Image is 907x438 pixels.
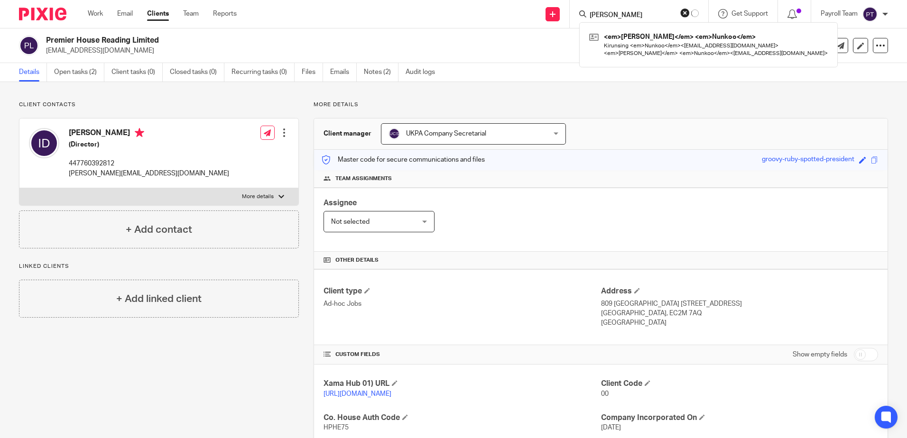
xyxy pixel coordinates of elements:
[862,7,878,22] img: svg%3E
[324,286,601,296] h4: Client type
[46,36,616,46] h2: Premier House Reading Limited
[135,128,144,137] i: Primary
[364,63,398,82] a: Notes (2)
[406,130,486,137] span: UKPA Company Secretarial
[601,318,878,328] p: [GEOGRAPHIC_DATA]
[601,309,878,318] p: [GEOGRAPHIC_DATA], EC2M 7AQ
[601,413,878,423] h4: Company Incorporated On
[213,9,237,18] a: Reports
[29,128,59,158] img: svg%3E
[406,63,442,82] a: Audit logs
[126,222,192,237] h4: + Add contact
[389,128,400,139] img: svg%3E
[170,63,224,82] a: Closed tasks (0)
[111,63,163,82] a: Client tasks (0)
[69,140,229,149] h5: (Director)
[19,63,47,82] a: Details
[601,379,878,389] h4: Client Code
[680,8,690,18] button: Clear
[69,169,229,178] p: [PERSON_NAME][EMAIL_ADDRESS][DOMAIN_NAME]
[19,8,66,20] img: Pixie
[314,101,888,109] p: More details
[324,351,601,358] h4: CUSTOM FIELDS
[335,256,379,264] span: Other details
[147,9,169,18] a: Clients
[762,155,854,165] div: groovy-ruby-spotted-president
[117,9,133,18] a: Email
[242,193,274,201] p: More details
[69,128,229,140] h4: [PERSON_NAME]
[19,101,299,109] p: Client contacts
[821,9,858,18] p: Payroll Team
[324,391,391,397] a: [URL][DOMAIN_NAME]
[88,9,103,18] a: Work
[335,175,392,182] span: Team assignments
[691,9,699,17] svg: Results are loading
[302,63,323,82] a: Files
[601,424,621,431] span: [DATE]
[183,9,199,18] a: Team
[19,36,39,55] img: svg%3E
[324,424,349,431] span: HPHE75
[793,350,847,359] label: Show empty fields
[601,286,878,296] h4: Address
[601,299,878,309] p: 809 [GEOGRAPHIC_DATA] [STREET_ADDRESS]
[589,11,674,20] input: Search
[331,219,370,225] span: Not selected
[46,46,759,55] p: [EMAIL_ADDRESS][DOMAIN_NAME]
[330,63,357,82] a: Emails
[731,10,768,17] span: Get Support
[324,413,601,423] h4: Co. House Auth Code
[324,299,601,309] p: Ad-hoc Jobs
[231,63,295,82] a: Recurring tasks (0)
[19,263,299,270] p: Linked clients
[54,63,104,82] a: Open tasks (2)
[324,199,357,207] span: Assignee
[321,155,485,164] p: Master code for secure communications and files
[601,391,609,397] span: 00
[324,379,601,389] h4: Xama Hub 01) URL
[69,159,229,168] p: 447760392812
[116,292,202,306] h4: + Add linked client
[324,129,371,138] h3: Client manager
